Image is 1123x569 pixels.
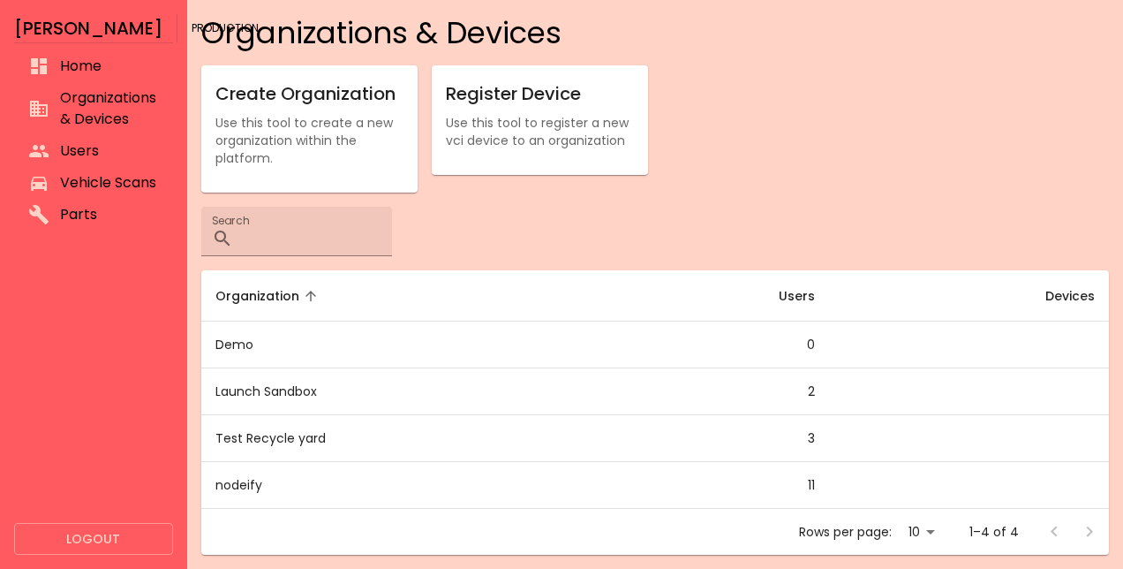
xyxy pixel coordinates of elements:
label: Search [212,213,249,228]
td: 2 [586,368,829,415]
span: Users [60,140,159,162]
td: Launch Sandbox [201,368,586,415]
span: Organizations & Devices [60,87,159,130]
span: Devices [1022,285,1095,307]
td: nodeify [201,462,586,509]
p: Use this tool to create a new organization within the platform. [215,114,403,167]
h4: Organizations & Devices [201,14,1109,51]
h6: [PERSON_NAME] [14,14,162,42]
p: 1–4 of 4 [969,523,1019,541]
span: Organization [215,285,322,307]
span: Vehicle Scans [60,172,159,193]
td: Demo [201,322,586,368]
h6: Create Organization [215,80,403,108]
span: Users [756,285,815,307]
button: Logout [14,523,173,556]
span: Home [60,56,159,77]
td: 3 [586,415,829,462]
p: Use this tool to register a new vci device to an organization [446,114,634,149]
td: Test Recycle yard [201,415,586,462]
div: 10 [899,520,941,545]
p: Rows per page: [799,523,892,541]
h6: Register Device [446,80,634,108]
span: Parts [60,204,159,225]
td: 0 [586,322,829,368]
td: 11 [586,462,829,509]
